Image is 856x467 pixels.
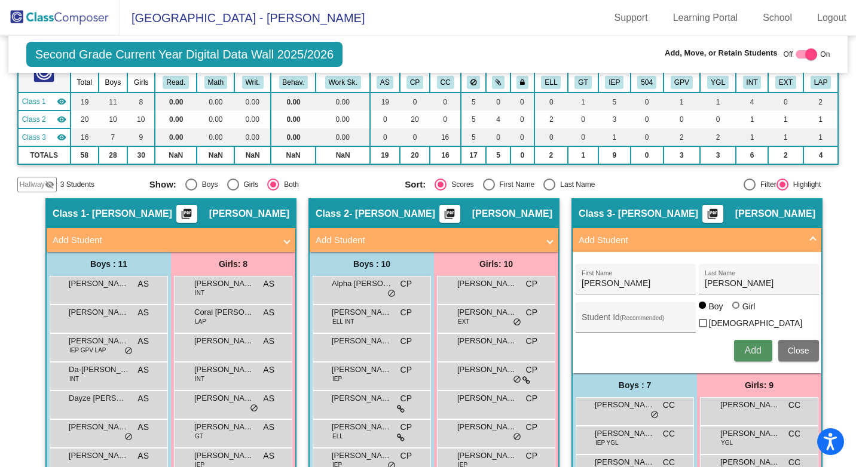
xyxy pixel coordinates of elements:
[99,128,128,146] td: 7
[370,110,400,128] td: 0
[195,432,203,441] span: GT
[486,110,510,128] td: 4
[598,146,631,164] td: 9
[197,179,218,190] div: Boys
[69,392,129,404] span: Dayze [PERSON_NAME]
[400,72,430,93] th: Christel Pitner
[69,278,129,290] span: [PERSON_NAME]
[820,49,830,60] span: On
[332,278,392,290] span: Alpha [PERSON_NAME]
[127,146,155,164] td: 30
[605,76,623,89] button: IEP
[461,110,486,128] td: 5
[316,128,370,146] td: 0.00
[401,450,412,462] span: CP
[127,72,155,93] th: Girls
[803,72,838,93] th: LAP
[457,450,517,462] span: [PERSON_NAME] [PERSON_NAME]
[99,93,128,110] td: 11
[155,146,197,164] td: NaN
[124,346,133,356] span: do_not_disturb_alt
[197,93,234,110] td: 0.00
[127,93,155,110] td: 8
[700,128,736,146] td: 2
[400,93,430,110] td: 0
[568,146,598,164] td: 1
[53,208,86,220] span: Class 1
[204,76,227,89] button: Math
[332,374,342,383] span: IEP
[705,208,720,225] mat-icon: picture_as_pdf
[510,128,534,146] td: 0
[400,110,430,128] td: 20
[631,72,664,93] th: 504 Plan
[18,93,71,110] td: Alissa Seaver - Seaver
[513,375,521,385] span: do_not_disturb_alt
[370,128,400,146] td: 0
[534,128,568,146] td: 0
[734,340,772,361] button: Add
[405,179,651,191] mat-radio-group: Select an option
[472,208,552,220] span: [PERSON_NAME]
[209,208,289,220] span: [PERSON_NAME]
[568,93,598,110] td: 1
[595,438,619,447] span: IEP YGL
[69,346,106,355] span: IEP GPV LAP
[784,49,793,60] span: Off
[735,208,815,220] span: [PERSON_NAME]
[387,289,396,299] span: do_not_disturb_alt
[775,76,796,89] button: EXT
[707,76,729,89] button: YGL
[579,233,801,247] mat-panel-title: Add Student
[349,208,435,220] span: - [PERSON_NAME]
[99,72,128,93] th: Boys
[263,421,274,434] span: AS
[137,335,149,348] span: AS
[310,252,434,276] div: Boys : 10
[700,146,736,164] td: 3
[788,399,800,411] span: CC
[803,110,838,128] td: 1
[720,399,780,411] span: [PERSON_NAME]
[69,364,129,376] span: Da-[PERSON_NAME]
[194,364,254,376] span: [PERSON_NAME]
[194,421,254,433] span: [PERSON_NAME]
[664,72,701,93] th: Good Parent Volunteer
[457,392,517,404] span: [PERSON_NAME]
[239,179,259,190] div: Girls
[768,128,803,146] td: 1
[457,364,517,376] span: [PERSON_NAME]
[127,110,155,128] td: 10
[461,72,486,93] th: Keep away students
[401,421,412,434] span: CP
[332,335,392,347] span: [PERSON_NAME]
[71,146,99,164] td: 58
[332,450,392,462] span: [PERSON_NAME]
[332,306,392,318] span: [PERSON_NAME]
[457,306,517,318] span: [PERSON_NAME]
[631,93,664,110] td: 0
[60,179,94,190] span: 3 Students
[568,72,598,93] th: Gifted and Talented
[803,146,838,164] td: 4
[263,392,274,405] span: AS
[234,93,270,110] td: 0.00
[430,146,460,164] td: 16
[400,128,430,146] td: 0
[510,72,534,93] th: Keep with teacher
[279,76,308,89] button: Behav.
[137,306,149,319] span: AS
[510,93,534,110] td: 0
[194,450,254,462] span: [PERSON_NAME]
[271,93,316,110] td: 0.00
[197,146,234,164] td: NaN
[573,228,821,252] mat-expansion-panel-header: Add Student
[401,335,412,348] span: CP
[71,128,99,146] td: 16
[788,179,821,190] div: Highlight
[194,278,254,290] span: [PERSON_NAME]
[149,179,396,191] mat-radio-group: Select an option
[664,110,701,128] td: 0
[573,373,697,397] div: Boys : 7
[486,72,510,93] th: Keep with students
